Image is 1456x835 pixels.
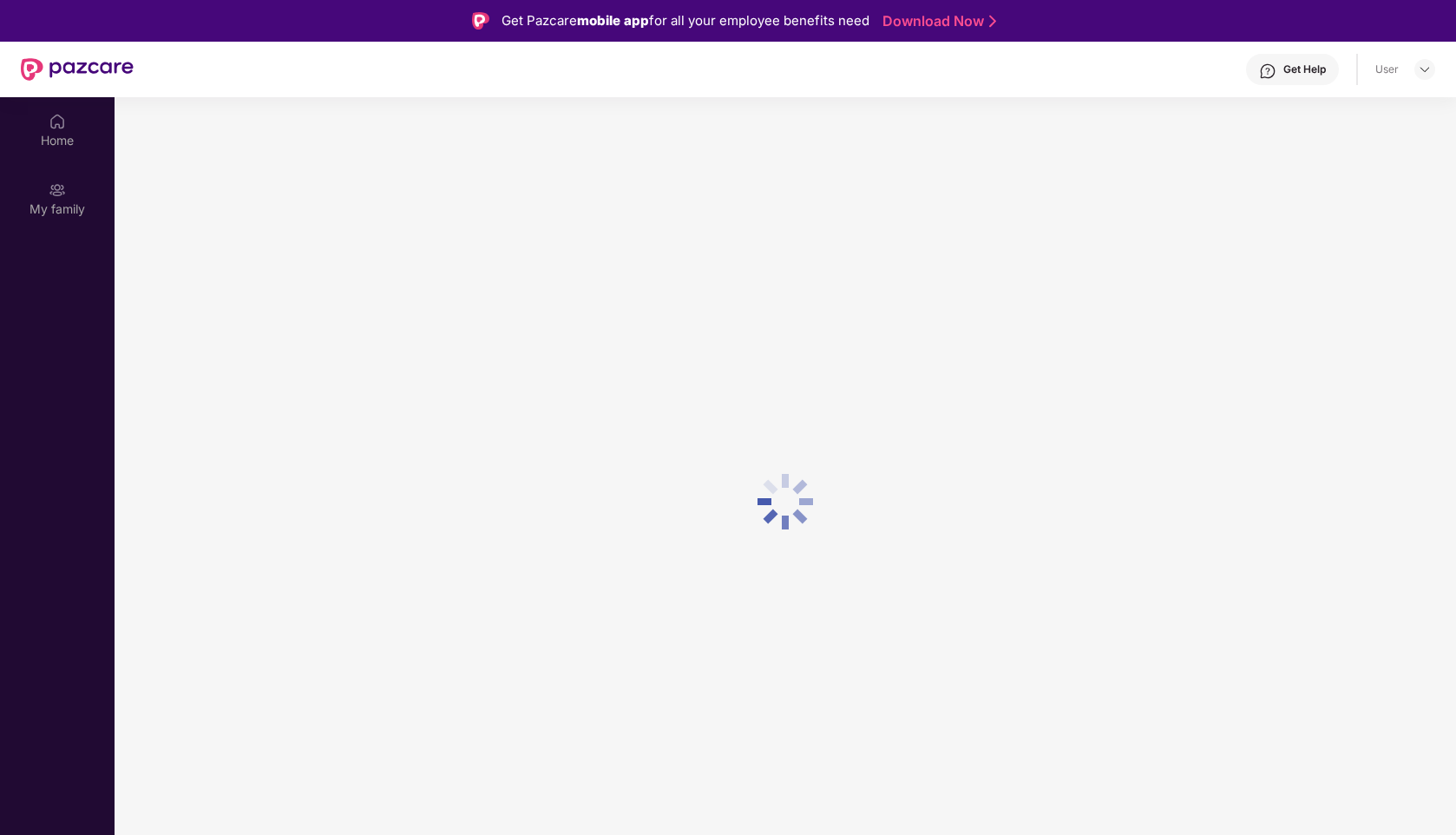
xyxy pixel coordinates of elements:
[989,12,996,30] img: Stroke
[1283,62,1326,76] div: Get Help
[49,181,66,199] img: svg+xml;base64,PHN2ZyB3aWR0aD0iMjAiIGhlaWdodD0iMjAiIHZpZXdCb3g9IjAgMCAyMCAyMCIgZmlsbD0ibm9uZSIgeG...
[49,113,66,130] img: svg+xml;base64,PHN2ZyBpZD0iSG9tZSIgeG1sbnM9Imh0dHA6Ly93d3cudzMub3JnLzIwMDAvc3ZnIiB3aWR0aD0iMjAiIG...
[502,10,869,31] div: Get Pazcare for all your employee benefits need
[21,58,134,81] img: New Pazcare Logo
[1259,62,1276,80] img: svg+xml;base64,PHN2ZyBpZD0iSGVscC0zMngzMiIgeG1sbnM9Imh0dHA6Ly93d3cudzMub3JnLzIwMDAvc3ZnIiB3aWR0aD...
[1418,62,1432,76] img: svg+xml;base64,PHN2ZyBpZD0iRHJvcGRvd24tMzJ4MzIiIHhtbG5zPSJodHRwOi8vd3d3LnczLm9yZy8yMDAwL3N2ZyIgd2...
[1375,62,1399,76] div: User
[577,12,649,29] strong: mobile app
[472,12,489,30] img: Logo
[882,12,991,30] a: Download Now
